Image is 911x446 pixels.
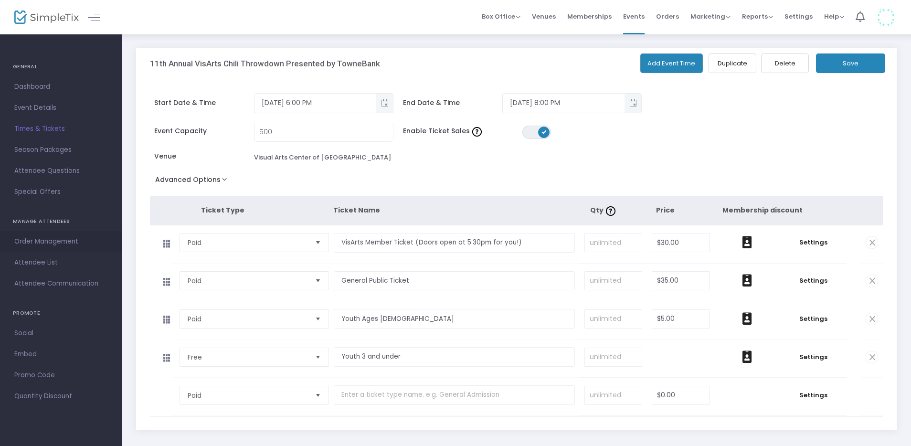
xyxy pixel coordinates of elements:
span: Enable Ticket Sales [403,126,522,136]
img: question-mark [606,206,615,216]
span: Attendee Questions [14,165,107,177]
span: Membership discount [722,205,803,215]
input: Price [652,272,710,290]
button: Select [311,348,325,366]
span: Venue [154,151,254,161]
span: Marketing [690,12,731,21]
button: Save [816,53,885,73]
span: Attendee List [14,256,107,269]
span: Settings [784,391,842,400]
span: Venues [532,4,556,29]
span: Promo Code [14,369,107,382]
span: Paid [188,238,307,247]
span: Memberships [567,4,612,29]
span: Paid [188,391,307,400]
input: Select date & time [254,95,376,111]
span: Settings [784,4,813,29]
span: Event Details [14,102,107,114]
span: Settings [784,352,842,362]
span: Dashboard [14,81,107,93]
span: Ticket Name [333,205,380,215]
span: Season Packages [14,144,107,156]
h3: 11th Annual VisArts Chili Throwdown Presented by TowneBank [150,59,380,68]
button: Duplicate [709,53,756,73]
input: Select date & time [503,95,625,111]
span: Settings [784,276,842,286]
span: Reports [742,12,773,21]
span: Qty [590,205,618,215]
button: Delete [761,53,809,73]
span: Special Offers [14,186,107,198]
input: unlimited [585,272,642,290]
input: unlimited [585,348,642,366]
h4: GENERAL [13,57,109,76]
button: Select [311,234,325,252]
h4: MANAGE ATTENDEES [13,212,109,231]
input: Enter a ticket type name. e.g. General Admission [334,309,574,329]
span: Attendee Communication [14,277,107,290]
span: Paid [188,276,307,286]
span: ON [541,129,546,134]
button: Select [311,272,325,290]
h4: PROMOTE [13,304,109,323]
input: unlimited [585,310,642,328]
span: Embed [14,348,107,361]
input: Enter a ticket type name. e.g. General Admission [334,271,574,291]
span: Price [656,205,675,215]
button: Advanced Options [150,173,236,190]
span: Events [623,4,645,29]
span: Paid [188,314,307,324]
input: Enter a ticket type name. e.g. General Admission [334,347,574,367]
div: Visual Arts Center of [GEOGRAPHIC_DATA] [254,153,391,162]
input: Enter a ticket type name. e.g. General Admission [334,233,574,253]
span: Order Management [14,235,107,248]
input: Price [652,310,710,328]
span: Settings [784,238,842,247]
span: Times & Tickets [14,123,107,135]
span: Social [14,327,107,340]
button: Add Event Time [640,53,703,73]
span: Help [824,12,844,21]
img: question-mark [472,127,482,137]
span: Settings [784,314,842,324]
span: Free [188,352,307,362]
input: Enter a ticket type name. e.g. General Admission [334,385,574,405]
button: Toggle popup [376,94,393,113]
input: Price [652,386,710,404]
span: Start Date & Time [154,98,254,108]
span: End Date & Time [403,98,503,108]
input: unlimited [585,386,642,404]
button: Select [311,386,325,404]
input: unlimited [585,234,642,252]
span: Ticket Type [201,205,244,215]
span: Box Office [482,12,520,21]
button: Toggle popup [625,94,641,113]
span: Event Capacity [154,126,254,136]
button: Select [311,310,325,328]
span: Orders [656,4,679,29]
input: Price [652,234,710,252]
span: Quantity Discount [14,390,107,403]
